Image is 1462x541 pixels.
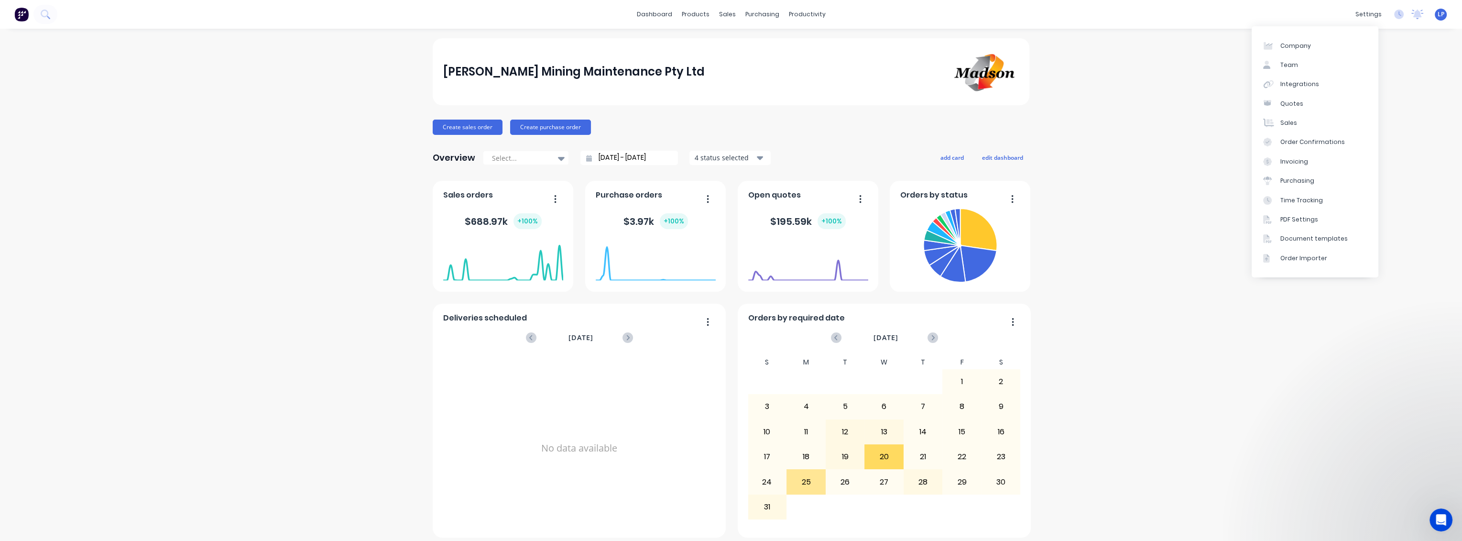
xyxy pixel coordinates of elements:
[20,176,172,195] button: Share it with us
[433,120,502,135] button: Create sales order
[770,213,846,229] div: $ 195.59k
[982,470,1020,494] div: 30
[787,470,825,494] div: 25
[943,395,981,419] div: 8
[632,7,677,22] a: dashboard
[20,243,154,254] div: Hey, Factory pro there👋
[1252,75,1378,94] a: Integrations
[48,298,96,337] button: Messages
[19,84,172,100] p: How can we help?
[934,151,970,164] button: add card
[660,213,688,229] div: + 100 %
[741,7,784,22] div: purchasing
[818,213,846,229] div: + 100 %
[943,470,981,494] div: 29
[677,7,714,22] div: products
[14,7,29,22] img: Factory
[443,62,705,81] div: [PERSON_NAME] Mining Maintenance Pty Ltd
[13,322,34,329] span: Home
[164,15,182,33] div: Close
[865,420,903,444] div: 13
[1280,254,1327,263] div: Order Importer
[982,420,1020,444] div: 16
[596,189,662,201] span: Purchase orders
[982,370,1020,394] div: 2
[748,420,786,444] div: 10
[695,153,755,163] div: 4 status selected
[689,151,771,165] button: 4 status selected
[1429,508,1452,531] iframe: Intercom live chat
[1252,171,1378,190] a: Purchasing
[160,322,175,329] span: Help
[1252,249,1378,268] a: Order Importer
[787,420,825,444] div: 11
[10,113,182,149] div: Send us a messageWe'll be back online in 30 minutes
[865,395,903,419] div: 6
[20,131,160,141] div: We'll be back online in 30 minutes
[748,495,786,519] div: 31
[1280,99,1303,108] div: Quotes
[623,213,688,229] div: $ 3.97k
[1252,210,1378,229] a: PDF Settings
[865,470,903,494] div: 27
[443,355,716,541] div: No data available
[1280,157,1308,166] div: Invoicing
[714,7,741,22] div: sales
[55,322,88,329] span: Messages
[942,355,982,369] div: F
[786,355,826,369] div: M
[143,298,191,337] button: Help
[1280,215,1318,224] div: PDF Settings
[96,298,143,337] button: News
[443,189,493,201] span: Sales orders
[1252,152,1378,171] a: Invoicing
[748,445,786,469] div: 17
[1438,10,1444,19] span: LP
[943,370,981,394] div: 1
[904,445,942,469] div: 21
[904,395,942,419] div: 7
[748,189,801,201] span: Open quotes
[865,445,903,469] div: 20
[748,312,845,324] span: Orders by required date
[1351,7,1386,22] div: settings
[943,445,981,469] div: 22
[20,232,154,242] div: Factory Weekly Updates - [DATE]
[976,151,1029,164] button: edit dashboard
[982,395,1020,419] div: 9
[784,7,830,22] div: productivity
[1280,177,1314,185] div: Purchasing
[19,18,76,33] img: logo
[1252,229,1378,248] a: Document templates
[864,355,904,369] div: W
[1280,138,1345,146] div: Order Confirmations
[1252,190,1378,210] a: Time Tracking
[513,213,542,229] div: + 100 %
[20,215,66,226] div: New feature
[826,445,864,469] div: 19
[873,332,898,343] span: [DATE]
[826,395,864,419] div: 5
[433,148,475,167] div: Overview
[748,355,787,369] div: S
[1252,94,1378,113] a: Quotes
[904,355,943,369] div: T
[20,275,172,285] h2: Factory Feature Walkthroughs
[826,355,865,369] div: T
[952,50,1019,94] img: Madson Mining Maintenance Pty Ltd
[904,470,942,494] div: 28
[20,162,172,172] h2: Have an idea or feature request?
[982,445,1020,469] div: 23
[787,445,825,469] div: 18
[510,120,591,135] button: Create purchase order
[20,121,160,131] div: Send us a message
[1280,61,1298,69] div: Team
[748,470,786,494] div: 24
[748,395,786,419] div: 3
[826,470,864,494] div: 26
[1252,55,1378,75] a: Team
[465,213,542,229] div: $ 688.97k
[904,420,942,444] div: 14
[110,322,129,329] span: News
[1280,80,1319,88] div: Integrations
